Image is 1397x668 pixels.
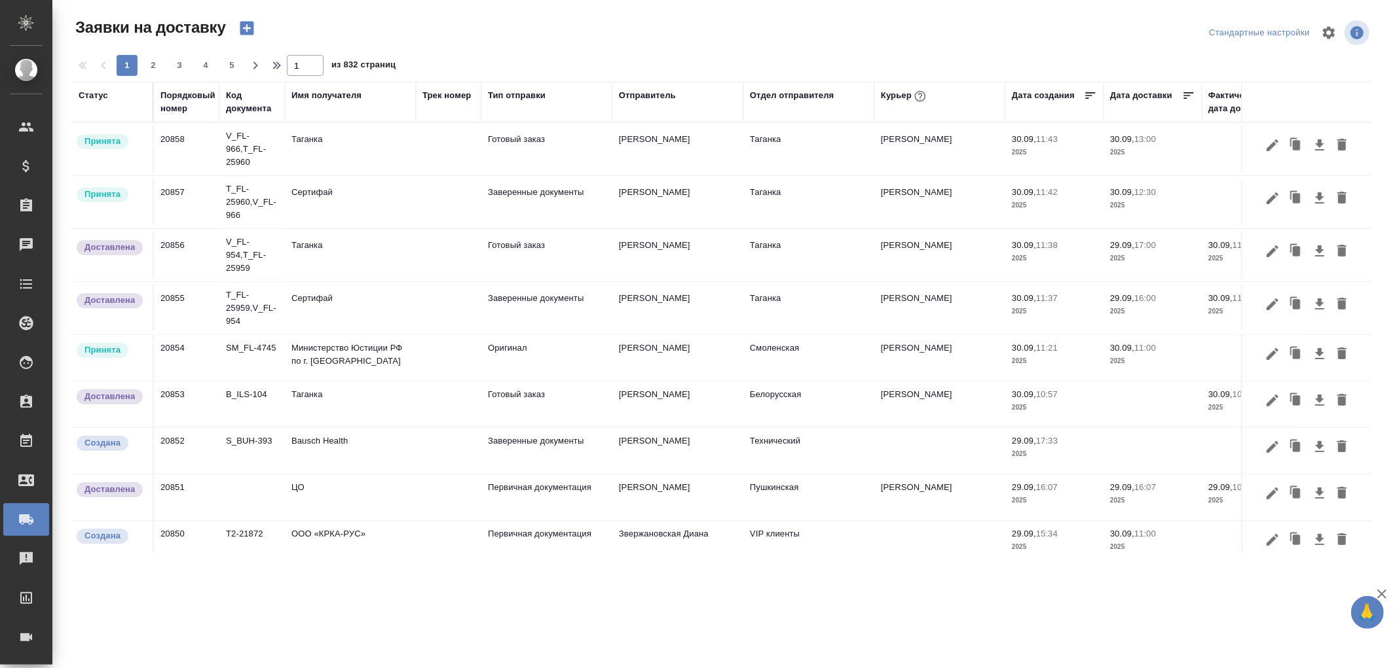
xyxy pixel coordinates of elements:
[481,126,612,172] td: Готовый заказ
[1036,293,1058,303] p: 11:37
[612,381,743,427] td: [PERSON_NAME]
[1012,240,1036,250] p: 30.09,
[1110,146,1195,159] p: 2025
[1012,293,1036,303] p: 30.09,
[481,335,612,381] td: Оригинал
[75,527,146,545] div: Новая заявка, еще не передана в работу
[169,55,190,76] button: 3
[1036,134,1058,144] p: 11:43
[481,474,612,520] td: Первичная документация
[1012,134,1036,144] p: 30.09,
[1012,436,1036,446] p: 29.09,
[1233,240,1254,250] p: 11:38
[1134,529,1156,538] p: 11:00
[612,285,743,331] td: [PERSON_NAME]
[1110,240,1134,250] p: 29.09,
[84,529,121,542] p: Создана
[481,179,612,225] td: Заверенные документы
[154,335,219,381] td: 20854
[221,55,242,76] button: 5
[1036,482,1058,492] p: 16:07
[285,179,416,225] td: Сертифай
[612,428,743,474] td: [PERSON_NAME]
[1261,388,1284,413] button: Редактировать
[1208,293,1233,303] p: 30.09,
[481,285,612,331] td: Заверенные документы
[219,381,285,427] td: B_ILS-104
[154,521,219,567] td: 20850
[1134,343,1156,353] p: 11:00
[1134,482,1156,492] p: 16:07
[612,521,743,567] td: Звержановская Диана
[219,521,285,567] td: Т2-21872
[1012,199,1097,212] p: 2025
[1012,187,1036,197] p: 30.09,
[743,381,874,427] td: Белорусская
[219,123,285,175] td: V_FL-966,T_FL-25960
[84,390,135,403] p: Доставлена
[226,89,278,115] div: Код документа
[219,229,285,281] td: V_FL-954,T_FL-25959
[154,285,219,331] td: 20855
[195,55,216,76] button: 4
[481,521,612,567] td: Первичная документация
[75,186,146,203] div: Курьер назначен
[1012,389,1036,399] p: 30.09,
[1309,292,1331,317] button: Скачать
[1036,389,1058,399] p: 10:57
[743,474,874,520] td: Пушкинская
[1331,388,1353,413] button: Удалить
[1331,186,1353,211] button: Удалить
[750,89,834,102] div: Отдел отправителя
[612,232,743,278] td: [PERSON_NAME]
[612,126,743,172] td: [PERSON_NAME]
[743,335,874,381] td: Смоленская
[1233,482,1254,492] p: 10:16
[422,89,472,102] div: Трек номер
[1208,252,1294,265] p: 2025
[1208,494,1294,507] p: 2025
[1012,89,1075,102] div: Дата создания
[1012,540,1097,554] p: 2025
[84,241,135,254] p: Доставлена
[1284,434,1309,459] button: Клонировать
[195,59,216,72] span: 4
[1309,481,1331,506] button: Скачать
[1309,133,1331,158] button: Скачать
[1110,482,1134,492] p: 29.09,
[285,232,416,278] td: Таганка
[1208,89,1280,115] div: Фактическая дата доставки
[1012,482,1036,492] p: 29.09,
[1110,199,1195,212] p: 2025
[1261,186,1284,211] button: Редактировать
[488,89,546,102] div: Тип отправки
[1261,434,1284,459] button: Редактировать
[1036,529,1058,538] p: 15:34
[1261,133,1284,158] button: Редактировать
[1012,529,1036,538] p: 29.09,
[1110,355,1195,368] p: 2025
[1284,388,1309,413] button: Клонировать
[743,428,874,474] td: Технический
[874,474,1005,520] td: [PERSON_NAME]
[1208,401,1294,414] p: 2025
[1261,239,1284,264] button: Редактировать
[1012,494,1097,507] p: 2025
[1012,401,1097,414] p: 2025
[1036,343,1058,353] p: 11:21
[84,135,121,148] p: Принята
[1036,240,1058,250] p: 11:38
[743,521,874,567] td: VIP клиенты
[1261,481,1284,506] button: Редактировать
[1309,527,1331,552] button: Скачать
[1110,293,1134,303] p: 29.09,
[612,179,743,225] td: [PERSON_NAME]
[1356,599,1379,626] span: 🙏
[1206,23,1313,43] div: split button
[1134,187,1156,197] p: 12:30
[874,232,1005,278] td: [PERSON_NAME]
[481,381,612,427] td: Готовый заказ
[881,88,929,105] div: Курьер
[84,436,121,449] p: Создана
[1012,343,1036,353] p: 30.09,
